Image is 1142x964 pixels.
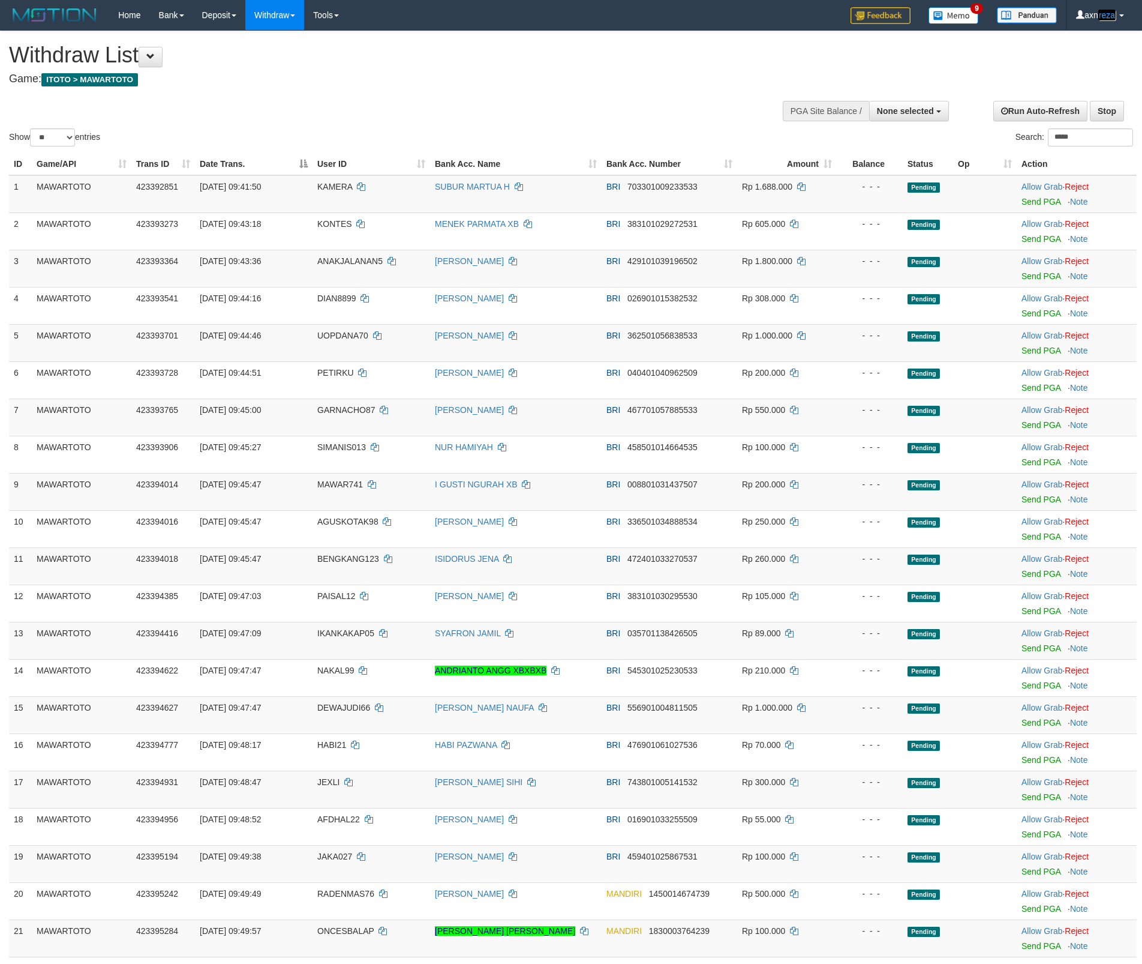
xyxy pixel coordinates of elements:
[851,7,910,24] img: Feedback.jpg
[200,256,261,266] span: [DATE] 09:43:36
[200,331,261,340] span: [DATE] 09:44:46
[1021,331,1065,340] span: ·
[953,153,1017,175] th: Op: activate to sort column ascending
[842,292,898,304] div: - - -
[1065,256,1089,266] a: Reject
[1065,442,1089,452] a: Reject
[928,7,979,24] img: Button%20Memo.svg
[742,442,785,452] span: Rp 100.000
[842,553,898,565] div: - - -
[200,405,261,415] span: [DATE] 09:45:00
[907,257,940,267] span: Pending
[435,666,546,675] a: ANDRIANTO ANGG XBXBXB
[907,406,940,416] span: Pending
[32,153,131,175] th: Game/API: activate to sort column ascending
[1065,368,1089,378] a: Reject
[1065,294,1089,303] a: Reject
[627,368,698,378] span: Copy 040401040962509 to clipboard
[9,510,32,547] td: 10
[435,889,504,899] a: [PERSON_NAME]
[907,220,940,230] span: Pending
[606,219,620,229] span: BRI
[200,554,261,564] span: [DATE] 09:45:47
[869,101,949,121] button: None selected
[742,256,792,266] span: Rp 1.800.000
[842,478,898,490] div: - - -
[1070,309,1088,318] a: Note
[1017,153,1137,175] th: Action
[317,480,363,489] span: MAWAR741
[606,405,620,415] span: BRI
[1065,219,1089,229] a: Reject
[136,591,178,601] span: 423394385
[742,368,785,378] span: Rp 200.000
[737,153,837,175] th: Amount: activate to sort column ascending
[435,368,504,378] a: [PERSON_NAME]
[435,926,575,936] a: [PERSON_NAME] [PERSON_NAME]
[606,442,620,452] span: BRI
[9,473,32,510] td: 9
[627,405,698,415] span: Copy 467701057885533 to clipboard
[1021,718,1060,728] a: Send PGA
[430,153,602,175] th: Bank Acc. Name: activate to sort column ascending
[30,128,75,146] select: Showentries
[1090,101,1124,121] a: Stop
[9,153,32,175] th: ID
[1021,889,1062,899] a: Allow Grab
[1017,585,1137,622] td: ·
[1021,815,1062,824] a: Allow Grab
[9,128,100,146] label: Show entries
[317,331,368,340] span: UOPDANA70
[627,219,698,229] span: Copy 383101029272531 to clipboard
[1021,495,1060,504] a: Send PGA
[1021,197,1060,206] a: Send PGA
[195,153,312,175] th: Date Trans.: activate to sort column descending
[1021,383,1060,393] a: Send PGA
[970,3,983,14] span: 9
[1021,219,1062,229] a: Allow Grab
[435,219,519,229] a: MENEK PARMATA XB
[435,703,534,712] a: [PERSON_NAME] NAUFA
[1065,889,1089,899] a: Reject
[136,256,178,266] span: 423393364
[1070,457,1088,467] a: Note
[1021,628,1062,638] a: Allow Grab
[1021,331,1062,340] a: Allow Grab
[32,622,131,659] td: MAWARTOTO
[627,480,698,489] span: Copy 008801031437507 to clipboard
[1070,643,1088,653] a: Note
[1021,405,1062,415] a: Allow Grab
[32,547,131,585] td: MAWARTOTO
[842,255,898,267] div: - - -
[627,294,698,303] span: Copy 026901015382532 to clipboard
[1065,517,1089,526] a: Reject
[435,442,493,452] a: NUR HAMIYAH
[200,591,261,601] span: [DATE] 09:47:03
[606,517,620,526] span: BRI
[1021,480,1062,489] a: Allow Grab
[877,106,934,116] span: None selected
[907,555,940,565] span: Pending
[1021,591,1065,601] span: ·
[317,628,374,638] span: IKANKAKAP05
[1070,606,1088,616] a: Note
[1070,197,1088,206] a: Note
[1017,622,1137,659] td: ·
[1021,740,1062,750] a: Allow Grab
[9,212,32,250] td: 2
[1021,532,1060,541] a: Send PGA
[435,517,504,526] a: [PERSON_NAME]
[312,153,430,175] th: User ID: activate to sort column ascending
[9,250,32,287] td: 3
[1021,457,1060,467] a: Send PGA
[1070,234,1088,244] a: Note
[1021,219,1065,229] span: ·
[842,664,898,676] div: - - -
[317,405,375,415] span: GARNACHO87
[32,399,131,436] td: MAWARTOTO
[435,331,504,340] a: [PERSON_NAME]
[1021,643,1060,653] a: Send PGA
[317,591,356,601] span: PAISAL12
[136,442,178,452] span: 423393906
[200,517,261,526] span: [DATE] 09:45:47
